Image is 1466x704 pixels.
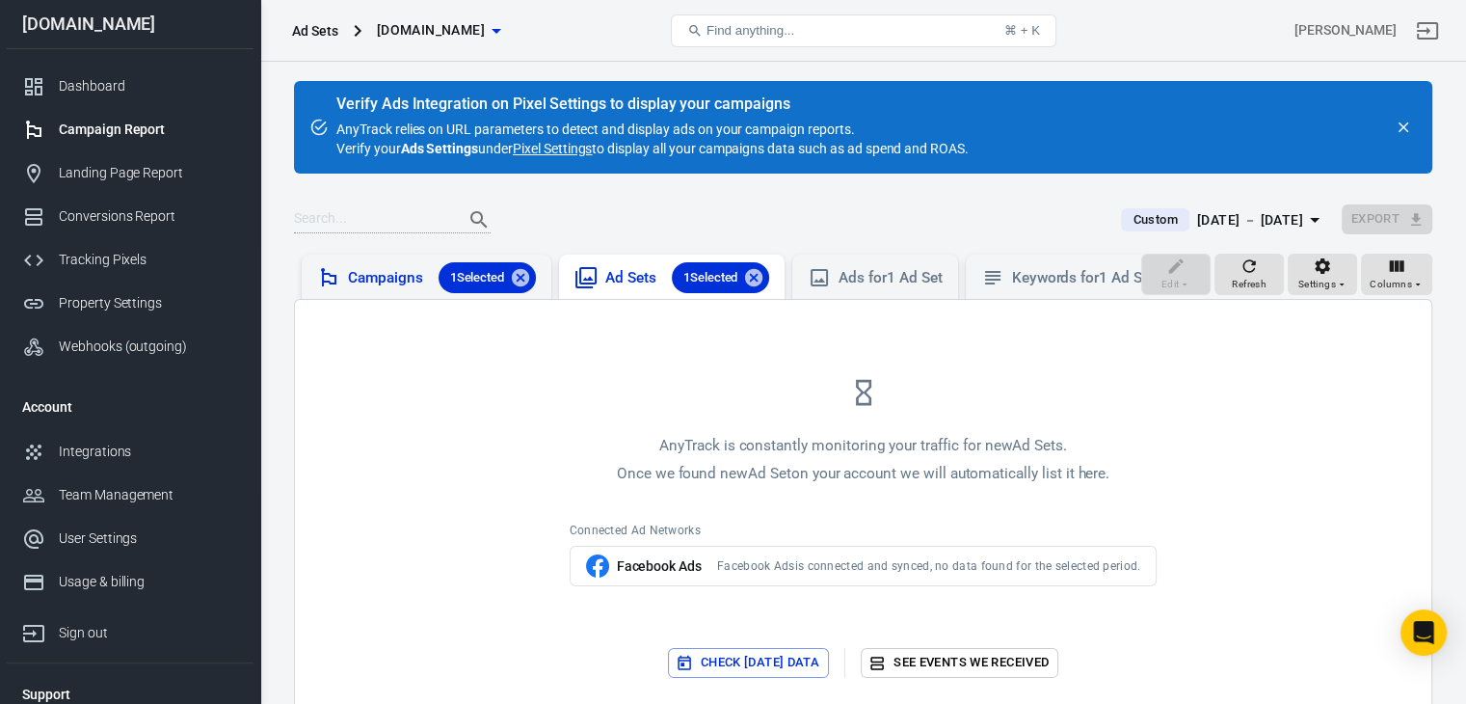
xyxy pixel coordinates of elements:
div: Team Management [59,485,238,505]
span: Facebook Ads [617,556,702,577]
div: Tracking Pixels [59,250,238,270]
div: [DOMAIN_NAME] [7,15,253,33]
button: Search [456,197,502,243]
span: Columns [1370,276,1412,293]
button: Refresh [1214,254,1284,296]
div: Sign out [59,623,238,643]
span: 1 Selected [672,268,750,287]
span: Find anything... [706,23,794,38]
div: Verify Ads Integration on Pixel Settings to display your campaigns [336,95,969,114]
span: Connected Ad Networks [570,523,701,538]
div: Property Settings [59,293,238,313]
div: ⌘ + K [1004,23,1040,38]
a: Landing Page Report [7,151,253,195]
div: Landing Page Report [59,163,238,183]
div: Ad Sets [292,21,338,41]
span: 1 Selected [439,268,517,287]
span: Refresh [1232,276,1266,293]
span: Custom [1125,210,1185,230]
a: Pixel Settings [513,139,592,158]
div: Keywords for 1 Ad Set [1012,268,1155,288]
div: [DATE] － [DATE] [1197,208,1303,232]
div: Integrations [59,442,238,462]
div: 1Selected [439,262,537,293]
div: Conversions Report [59,206,238,227]
button: close [1390,114,1417,141]
div: Dashboard [59,76,238,96]
div: Usage & billing [59,572,238,592]
a: Webhooks (outgoing) [7,325,253,368]
div: Webhooks (outgoing) [59,337,238,357]
div: AnyTrack relies on URL parameters to detect and display ads on your campaign reports. Verify your... [336,96,969,158]
a: See events we received [861,648,1058,678]
a: Sign out [7,604,253,655]
a: Usage & billing [7,560,253,604]
button: Find anything...⌘ + K [671,14,1056,47]
a: Sign out [1404,8,1451,54]
div: Account id: 4GGnmKtI [1294,20,1397,41]
span: olgawebersocial.de [377,18,485,42]
a: Integrations [7,430,253,474]
input: Search... [294,207,448,232]
strong: Ads Settings [401,141,479,156]
span: Settings [1298,276,1336,293]
a: Tracking Pixels [7,238,253,282]
button: Custom[DATE] － [DATE] [1106,204,1341,236]
span: Facebook Ads is connected and synced, no data found for the selected period. [717,558,1141,574]
div: Ad Sets [605,262,769,293]
p: Once we found new Ad Set on your account we will automatically list it here. [570,464,1158,484]
div: Campaign Report [59,120,238,140]
div: Campaigns [348,262,536,293]
a: Team Management [7,474,253,517]
button: [DOMAIN_NAME] [369,13,508,48]
div: Open Intercom Messenger [1400,609,1447,656]
div: User Settings [59,528,238,549]
a: Property Settings [7,282,253,325]
a: Conversions Report [7,195,253,238]
button: Check [DATE] data [668,648,829,678]
p: AnyTrack is constantly monitoring your traffic for new Ad Sets . [570,436,1158,456]
a: User Settings [7,517,253,560]
button: Columns [1361,254,1432,296]
a: Dashboard [7,65,253,108]
button: Settings [1288,254,1357,296]
div: 1Selected [672,262,770,293]
div: Ads for 1 Ad Set [839,268,942,288]
li: Account [7,384,253,430]
a: Campaign Report [7,108,253,151]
